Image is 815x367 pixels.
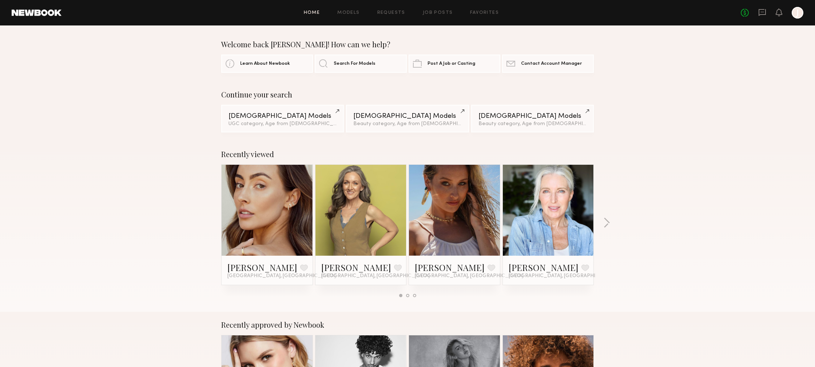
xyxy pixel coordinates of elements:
[792,7,803,19] a: J
[221,55,313,73] a: Learn About Newbook
[478,121,587,127] div: Beauty category, Age from [DEMOGRAPHIC_DATA].
[353,121,461,127] div: Beauty category, Age from [DEMOGRAPHIC_DATA].
[221,320,594,329] div: Recently approved by Newbook
[321,273,430,279] span: [GEOGRAPHIC_DATA], [GEOGRAPHIC_DATA]
[509,262,579,273] a: [PERSON_NAME]
[470,11,499,15] a: Favorites
[240,61,290,66] span: Learn About Newbook
[353,113,461,120] div: [DEMOGRAPHIC_DATA] Models
[346,105,469,132] a: [DEMOGRAPHIC_DATA] ModelsBeauty category, Age from [DEMOGRAPHIC_DATA].
[321,262,391,273] a: [PERSON_NAME]
[415,273,523,279] span: [GEOGRAPHIC_DATA], [GEOGRAPHIC_DATA]
[521,61,582,66] span: Contact Account Manager
[337,11,359,15] a: Models
[509,273,617,279] span: [GEOGRAPHIC_DATA], [GEOGRAPHIC_DATA]
[228,121,337,127] div: UGC category, Age from [DEMOGRAPHIC_DATA].
[221,90,594,99] div: Continue your search
[227,262,297,273] a: [PERSON_NAME]
[377,11,405,15] a: Requests
[221,105,344,132] a: [DEMOGRAPHIC_DATA] ModelsUGC category, Age from [DEMOGRAPHIC_DATA].
[428,61,475,66] span: Post A Job or Casting
[304,11,320,15] a: Home
[221,40,594,49] div: Welcome back [PERSON_NAME]! How can we help?
[409,55,500,73] a: Post A Job or Casting
[502,55,594,73] a: Contact Account Manager
[227,273,336,279] span: [GEOGRAPHIC_DATA], [GEOGRAPHIC_DATA]
[334,61,375,66] span: Search For Models
[415,262,485,273] a: [PERSON_NAME]
[478,113,587,120] div: [DEMOGRAPHIC_DATA] Models
[228,113,337,120] div: [DEMOGRAPHIC_DATA] Models
[221,150,594,159] div: Recently viewed
[423,11,453,15] a: Job Posts
[315,55,406,73] a: Search For Models
[471,105,594,132] a: [DEMOGRAPHIC_DATA] ModelsBeauty category, Age from [DEMOGRAPHIC_DATA].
